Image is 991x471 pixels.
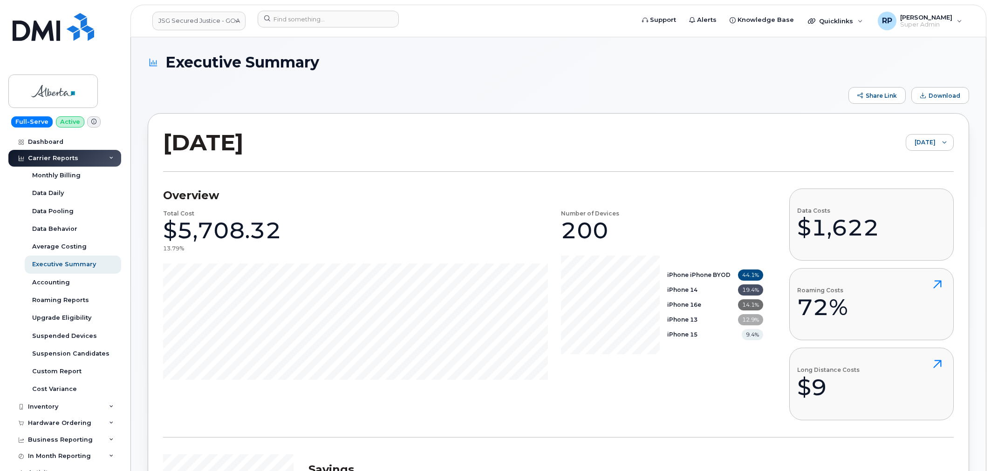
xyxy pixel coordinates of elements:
[667,286,697,293] b: iPhone 14
[561,210,619,216] h4: Number of Devices
[667,271,731,278] b: iPhone iPhone BYOD
[165,54,319,70] span: Executive Summary
[797,373,860,401] div: $9
[906,135,936,151] span: August 2025
[738,284,763,296] span: 19.4%
[667,331,697,338] b: iPhone 15
[738,299,763,310] span: 14.1%
[797,293,848,321] div: 72%
[163,244,184,252] div: 13.79%
[667,316,697,323] b: iPhone 13
[797,287,848,293] h4: Roaming Costs
[738,269,763,281] span: 44.1%
[561,216,608,244] div: 200
[667,301,701,308] b: iPhone 16e
[738,314,763,325] span: 12.9%
[866,92,897,99] span: Share Link
[789,268,954,340] button: Roaming Costs72%
[797,208,879,214] h4: Data Costs
[163,188,763,202] h3: Overview
[789,348,954,420] button: Long Distance Costs$9
[742,329,763,340] span: 9.4%
[929,92,960,99] span: Download
[911,87,969,104] button: Download
[797,214,879,242] div: $1,622
[797,367,860,373] h4: Long Distance Costs
[163,216,281,244] div: $5,708.32
[163,210,194,216] h4: Total Cost
[163,128,244,156] h2: [DATE]
[848,87,906,104] button: Share Link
